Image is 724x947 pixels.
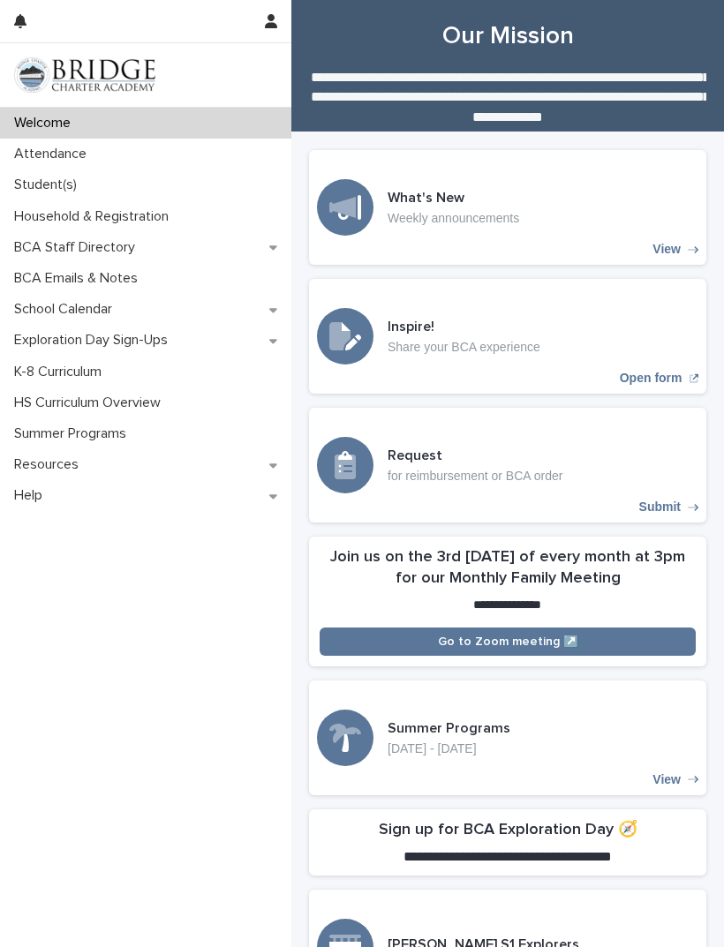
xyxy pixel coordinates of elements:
p: [DATE] - [DATE] [388,741,510,756]
p: Attendance [7,146,101,162]
p: Student(s) [7,177,91,193]
p: Household & Registration [7,208,183,225]
p: BCA Emails & Notes [7,270,152,287]
p: Exploration Day Sign-Ups [7,332,182,349]
p: Summer Programs [7,425,140,442]
a: View [309,680,706,795]
p: Weekly announcements [388,211,519,226]
p: School Calendar [7,301,126,318]
p: BCA Staff Directory [7,239,149,256]
span: Go to Zoom meeting ↗️ [438,635,578,648]
p: Submit [639,500,681,515]
a: Submit [309,408,706,522]
p: Open form [620,371,683,386]
h2: Sign up for BCA Exploration Day 🧭 [379,820,637,841]
p: View [652,772,681,787]
a: View [309,150,706,265]
p: HS Curriculum Overview [7,395,175,411]
h1: Our Mission [309,20,706,53]
p: Help [7,487,57,504]
p: Welcome [7,115,85,132]
p: Resources [7,456,93,473]
a: Open form [309,279,706,394]
p: View [652,242,681,257]
p: K-8 Curriculum [7,364,116,380]
img: V1C1m3IdTEidaUdm9Hs0 [14,57,155,93]
h3: Inspire! [388,318,540,336]
h3: What's New [388,189,519,207]
p: Share your BCA experience [388,340,540,355]
h3: Summer Programs [388,719,510,738]
a: Go to Zoom meeting ↗️ [320,628,696,656]
h3: Request [388,447,562,465]
p: for reimbursement or BCA order [388,469,562,484]
h2: Join us on the 3rd [DATE] of every month at 3pm for our Monthly Family Meeting [320,547,696,590]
